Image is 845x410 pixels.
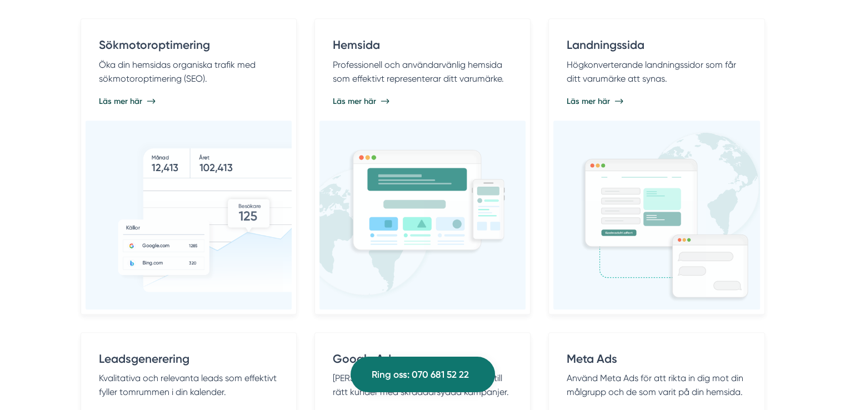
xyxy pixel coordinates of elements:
[351,357,495,392] a: Ring oss: 070 681 52 22
[117,132,333,298] img: Sökmotoroptimering för bygg- och tjänsteföretag.
[567,58,746,86] p: Högkonverterande landningssidor som får ditt varumärke att synas.
[567,96,610,107] span: Läs mer här
[372,367,469,382] span: Ring oss: 070 681 52 22
[99,58,278,86] p: Öka din hemsidas organiska trafik med sökmotoroptimering (SEO).
[567,371,746,399] p: Använd Meta Ads för att rikta in dig mot din målgrupp och de som varit på din hemsida.
[567,37,746,57] h4: Landningssida
[99,96,142,107] span: Läs mer här
[333,37,512,57] h4: Hemsida
[99,37,278,57] h4: Sökmotoroptimering
[548,18,764,314] a: Landningssida Högkonverterande landningssidor som får ditt varumärke att synas. Läs mer här Landn...
[579,126,768,304] img: Landningssida för bygg- och tjänsteföretag.
[333,351,512,371] h4: Google Ads
[99,351,278,371] h4: Leadsgenerering
[333,58,512,86] p: Professionell och användarvänlig hemsida som effektivt representerar ditt varumärke.
[81,18,297,314] a: Sökmotoroptimering Öka din hemsidas organiska trafik med sökmotoroptimering (SEO). Läs mer här Sö...
[314,18,531,314] a: Hemsida Professionell och användarvänlig hemsida som effektivt representerar ditt varumärke. Läs ...
[295,148,506,304] img: Hemsida för bygg- och tjänsteföretag.
[567,351,746,371] h4: Meta Ads
[333,96,376,107] span: Läs mer här
[99,371,278,399] p: Kvalitativa och relevanta leads som effektivt fyller tomrummen i din kalender.
[333,371,512,399] p: [PERSON_NAME] din synlighet och nå ut till rätt kunder med skräddarsydda kampanjer.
